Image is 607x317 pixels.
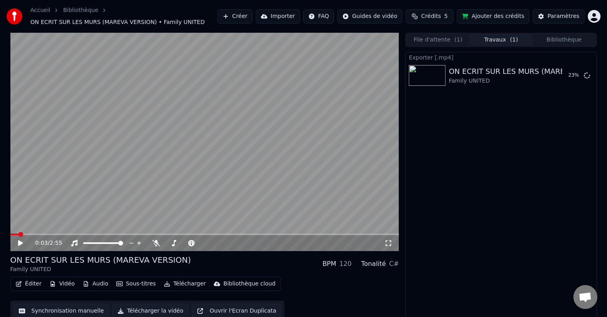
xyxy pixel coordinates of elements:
button: Importer [256,9,300,24]
span: ON ECRIT SUR LES MURS (MAREVA VERSION) • Family UNITED [30,18,205,26]
button: File d'attente [406,34,470,46]
div: / [35,239,54,247]
button: Bibliothèque [533,34,596,46]
div: Family UNITED [10,265,191,273]
span: ( 1 ) [454,36,462,44]
button: Crédits5 [406,9,454,24]
div: ON ECRIT SUR LES MURS (MAREVA VERSION) [10,254,191,265]
span: 0:03 [35,239,48,247]
div: C# [389,259,399,269]
nav: breadcrumb [30,6,217,26]
button: Paramètres [533,9,585,24]
div: BPM [322,259,336,269]
a: Ouvrir le chat [573,285,597,309]
button: Éditer [12,278,45,289]
button: Travaux [470,34,533,46]
div: 23 % [569,72,581,79]
button: Sous-titres [113,278,159,289]
button: Télécharger [161,278,209,289]
a: Bibliothèque [63,6,98,14]
button: Guides de vidéo [337,9,402,24]
span: 5 [444,12,448,20]
div: Bibliothèque cloud [223,280,275,288]
button: Vidéo [46,278,78,289]
div: Tonalité [361,259,386,269]
span: Crédits [421,12,441,20]
button: Créer [217,9,253,24]
button: FAQ [303,9,334,24]
img: youka [6,8,22,24]
div: Exporter [.mp4] [406,52,596,62]
button: Audio [80,278,111,289]
button: Ajouter des crédits [457,9,529,24]
div: Paramètres [547,12,579,20]
div: 120 [339,259,352,269]
span: ( 1 ) [510,36,518,44]
span: 2:55 [50,239,62,247]
a: Accueil [30,6,50,14]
